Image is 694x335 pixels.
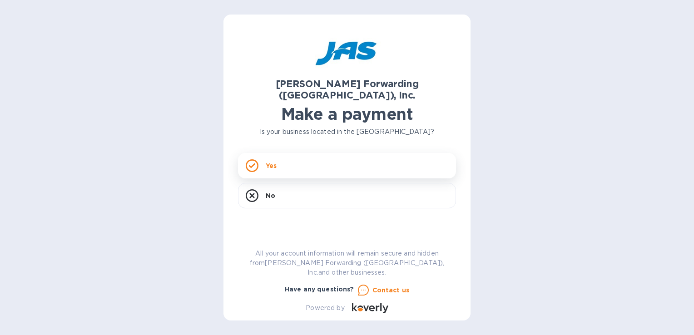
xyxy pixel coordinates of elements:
[238,127,456,137] p: Is your business located in the [GEOGRAPHIC_DATA]?
[372,286,410,294] u: Contact us
[306,303,344,313] p: Powered by
[266,161,277,170] p: Yes
[276,78,419,101] b: [PERSON_NAME] Forwarding ([GEOGRAPHIC_DATA]), Inc.
[285,286,354,293] b: Have any questions?
[238,104,456,123] h1: Make a payment
[238,249,456,277] p: All your account information will remain secure and hidden from [PERSON_NAME] Forwarding ([GEOGRA...
[266,191,275,200] p: No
